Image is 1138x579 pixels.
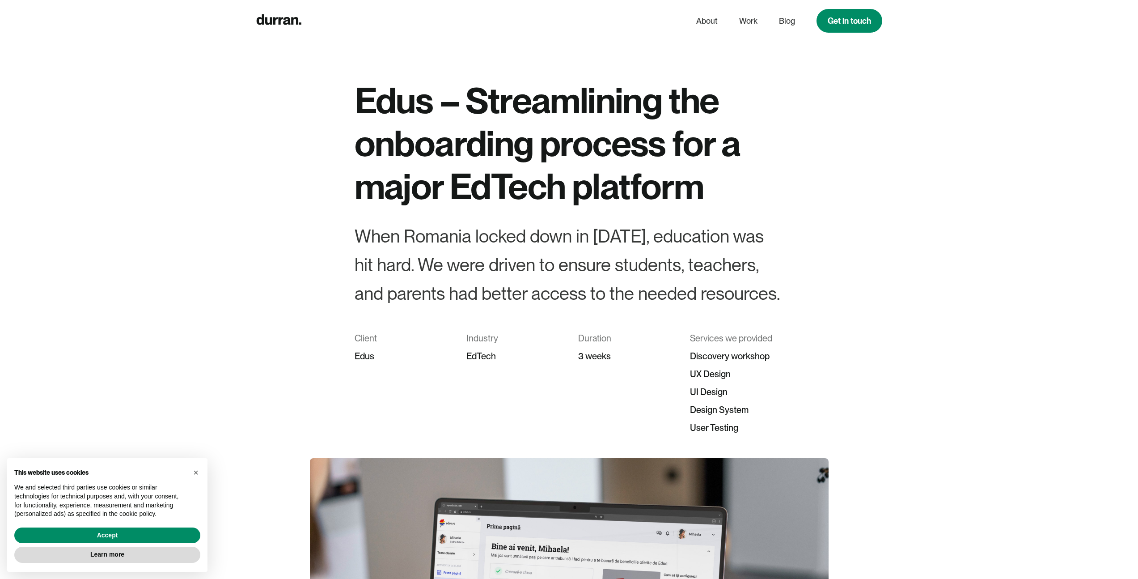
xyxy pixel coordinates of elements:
[690,419,784,437] div: User Testing
[14,469,186,477] h2: This website uses cookies
[779,13,795,30] a: Blog
[355,222,784,308] div: When Romania locked down in [DATE], education was hit hard. We were driven to ensure students, te...
[690,365,784,383] div: UX Design
[696,13,718,30] a: About
[189,465,203,480] button: Close this notice
[355,347,448,365] div: Edus
[466,329,560,347] div: Industry
[816,9,882,33] a: Get in touch
[690,329,784,347] div: Services we provided
[690,401,784,419] div: Design System
[256,12,301,30] a: home
[690,347,784,365] div: Discovery workshop
[355,329,448,347] div: Client
[578,347,672,365] div: 3 weeks
[14,528,200,544] button: Accept
[739,13,757,30] a: Work
[14,547,200,563] button: Learn more
[690,383,784,401] div: UI Design
[466,347,560,365] div: EdTech
[578,329,672,347] div: Duration
[355,79,784,208] h1: Edus – Streamlining the onboarding process for a major EdTech platform
[14,483,186,518] p: We and selected third parties use cookies or similar technologies for technical purposes and, wit...
[193,468,199,477] span: ×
